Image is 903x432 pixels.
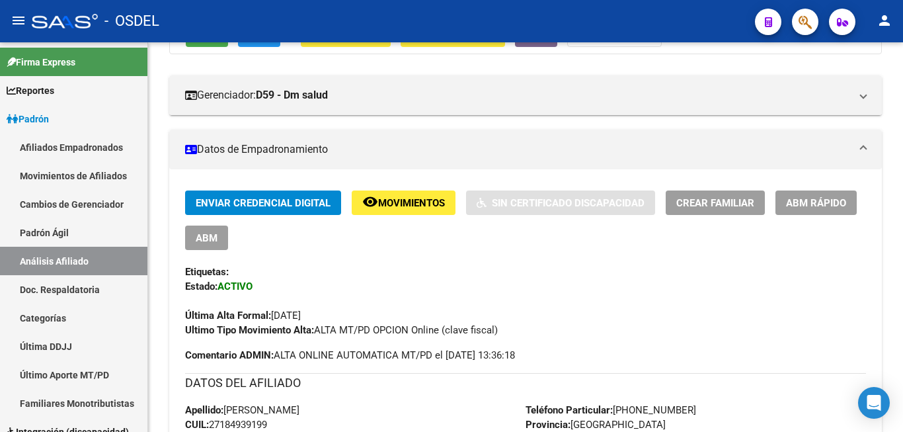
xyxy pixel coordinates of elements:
mat-icon: menu [11,13,26,28]
mat-expansion-panel-header: Gerenciador:D59 - Dm salud [169,75,882,115]
span: [GEOGRAPHIC_DATA] [526,419,666,431]
button: Crear Familiar [666,191,765,215]
span: ABM Rápido [786,197,846,209]
h3: DATOS DEL AFILIADO [185,374,866,392]
strong: CUIL: [185,419,209,431]
span: - OSDEL [104,7,159,36]
strong: Última Alta Formal: [185,310,271,322]
button: Movimientos [352,191,455,215]
span: [PHONE_NUMBER] [526,404,696,416]
strong: Etiquetas: [185,266,229,278]
mat-icon: remove_red_eye [362,194,378,210]
span: ABM [196,232,217,244]
strong: Provincia: [526,419,570,431]
span: 27184939199 [185,419,267,431]
div: Open Intercom Messenger [858,387,890,419]
strong: Comentario ADMIN: [185,349,274,361]
strong: Apellido: [185,404,223,416]
strong: Ultimo Tipo Movimiento Alta: [185,324,314,336]
span: Sin Certificado Discapacidad [492,197,645,209]
strong: D59 - Dm salud [256,88,328,103]
strong: ACTIVO [217,281,253,292]
span: Padrón [7,112,49,126]
strong: Teléfono Particular: [526,404,613,416]
span: Firma Express [7,55,75,69]
button: ABM Rápido [775,191,857,215]
span: Reportes [7,83,54,98]
span: Enviar Credencial Digital [196,197,331,209]
mat-icon: person [877,13,892,28]
span: ALTA MT/PD OPCION Online (clave fiscal) [185,324,498,336]
strong: Estado: [185,281,217,292]
mat-panel-title: Datos de Empadronamiento [185,142,850,157]
button: ABM [185,226,228,250]
mat-expansion-panel-header: Datos de Empadronamiento [169,130,882,169]
mat-panel-title: Gerenciador: [185,88,850,103]
button: Enviar Credencial Digital [185,191,341,215]
span: ALTA ONLINE AUTOMATICA MT/PD el [DATE] 13:36:18 [185,348,515,363]
span: Crear Familiar [676,197,754,209]
button: Sin Certificado Discapacidad [466,191,655,215]
span: [DATE] [185,310,301,322]
span: Movimientos [378,197,445,209]
span: [PERSON_NAME] [185,404,299,416]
